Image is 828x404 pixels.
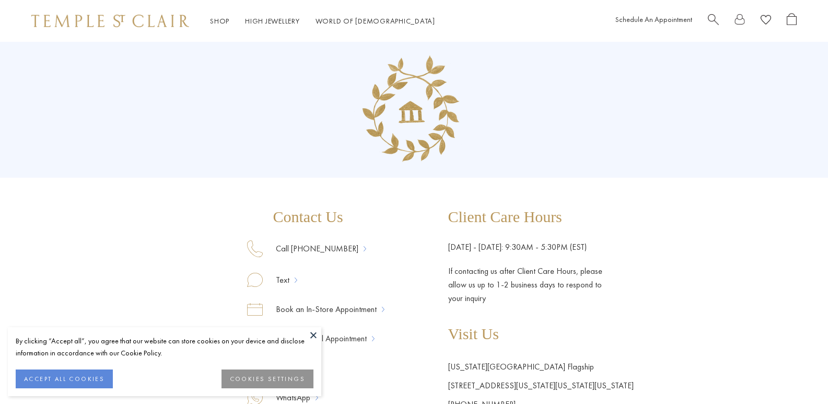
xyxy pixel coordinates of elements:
a: Book an In-Store Appointment [263,303,382,316]
p: Contact Us [247,209,384,225]
button: ACCEPT ALL COOKIES [16,370,113,388]
a: Text [263,273,295,287]
button: COOKIES SETTINGS [221,370,313,388]
a: Search [708,13,719,29]
a: World of [DEMOGRAPHIC_DATA]World of [DEMOGRAPHIC_DATA] [316,16,435,26]
a: View Wishlist [761,13,771,29]
a: ShopShop [210,16,229,26]
a: Call [PHONE_NUMBER] [263,242,364,256]
p: [DATE] - [DATE]: 9:30AM - 5:30PM (EST) [448,240,634,254]
a: [STREET_ADDRESS][US_STATE][US_STATE][US_STATE] [448,380,634,391]
img: Temple St. Clair [31,15,189,27]
img: Group_135.png [350,46,478,174]
div: By clicking “Accept all”, you agree that our website can store cookies on your device and disclos... [16,335,313,359]
p: Client Care Hours [448,209,634,225]
nav: Main navigation [210,15,435,28]
iframe: Gorgias live chat messenger [776,355,818,394]
a: Schedule An Appointment [615,15,692,24]
a: Open Shopping Bag [787,13,797,29]
p: [US_STATE][GEOGRAPHIC_DATA] Flagship [448,357,634,376]
p: If contacting us after Client Care Hours, please allow us up to 1-2 business days to respond to y... [448,254,615,305]
a: High JewelleryHigh Jewellery [245,16,300,26]
p: Visit Us [448,326,634,342]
